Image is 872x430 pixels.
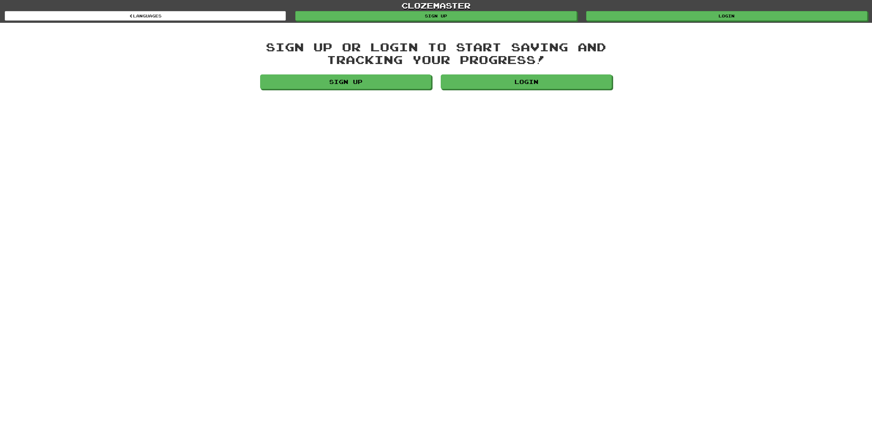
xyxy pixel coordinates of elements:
[5,11,286,21] a: Languages
[441,74,612,89] a: Login
[295,11,576,21] a: Sign up
[260,74,431,89] a: Sign up
[260,41,612,66] div: Sign up or login to start saving and tracking your progress!
[586,11,867,21] a: Login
